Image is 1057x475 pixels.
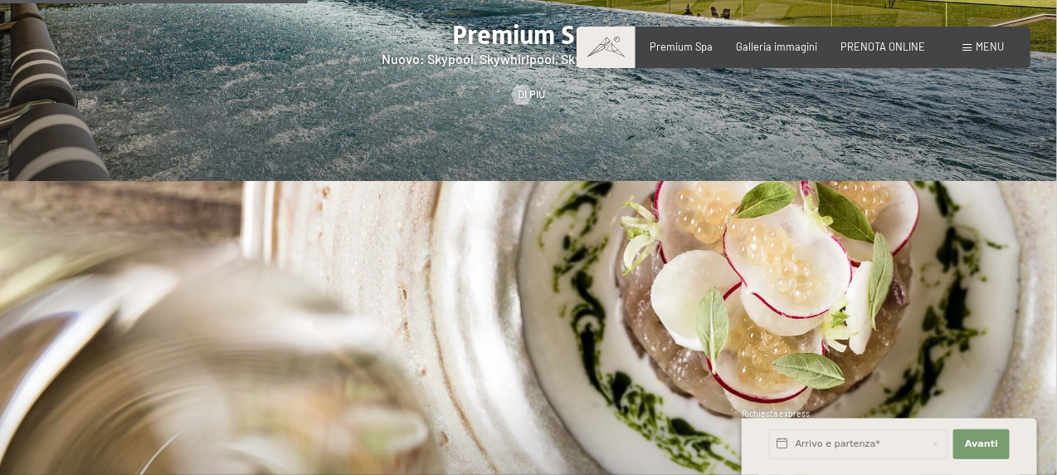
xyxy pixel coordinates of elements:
a: Di più [512,87,546,102]
a: PRENOTA ONLINE [841,40,926,53]
span: Avanti [965,438,998,451]
a: Premium Spa [650,40,714,53]
span: Richiesta express [742,409,810,419]
button: Avanti [953,429,1010,459]
span: Menu [976,40,1004,53]
a: Galleria immagini [737,40,818,53]
span: Di più [519,87,546,102]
